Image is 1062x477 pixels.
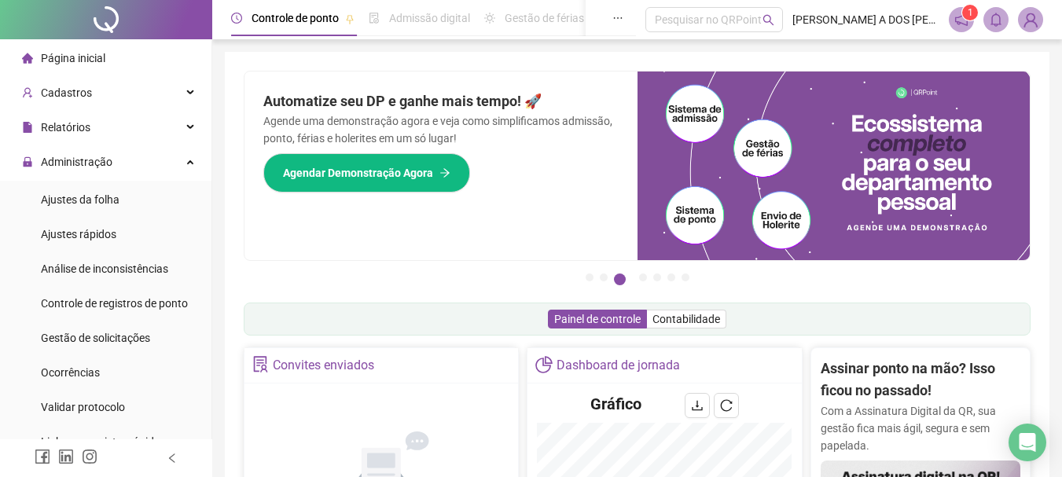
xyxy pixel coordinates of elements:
button: Agendar Demonstração Agora [263,153,470,193]
span: Administração [41,156,112,168]
span: reload [720,399,733,412]
span: Painel de controle [554,313,641,325]
div: Convites enviados [273,352,374,379]
span: Análise de inconsistências [41,262,168,275]
span: Link para registro rápido [41,435,160,448]
span: Gestão de férias [505,12,584,24]
span: bell [989,13,1003,27]
span: pie-chart [535,356,552,372]
span: sun [484,13,495,24]
span: Ocorrências [41,366,100,379]
span: user-add [22,87,33,98]
span: clock-circle [231,13,242,24]
span: Validar protocolo [41,401,125,413]
button: 5 [653,273,661,281]
div: Open Intercom Messenger [1009,424,1046,461]
span: ellipsis [612,13,623,24]
span: linkedin [58,449,74,464]
sup: 1 [962,5,978,20]
button: 1 [586,273,593,281]
p: Agende uma demonstração agora e veja como simplificamos admissão, ponto, férias e holerites em um... [263,112,619,147]
button: 6 [667,273,675,281]
button: 4 [639,273,647,281]
span: left [167,453,178,464]
div: Dashboard de jornada [557,352,680,379]
span: instagram [82,449,97,464]
span: Controle de ponto [252,12,339,24]
span: Agendar Demonstração Agora [283,164,433,182]
span: Gestão de solicitações [41,332,150,344]
button: 2 [600,273,608,281]
span: Ajustes da folha [41,193,119,206]
span: file-done [369,13,380,24]
h2: Automatize seu DP e ganhe mais tempo! 🚀 [263,90,619,112]
span: Relatórios [41,121,90,134]
span: home [22,53,33,64]
span: notification [954,13,968,27]
img: banner%2Fd57e337e-a0d3-4837-9615-f134fc33a8e6.png [638,72,1031,260]
span: [PERSON_NAME] A DOS [PERSON_NAME] DA CONSTRUÇÃO [792,11,939,28]
span: pushpin [345,14,355,24]
span: solution [252,356,269,372]
span: lock [22,156,33,167]
span: Admissão digital [389,12,470,24]
img: 76311 [1019,8,1042,31]
span: Contabilidade [652,313,720,325]
span: search [763,14,774,26]
button: 7 [682,273,689,281]
span: 1 [968,7,973,18]
span: facebook [35,449,50,464]
span: arrow-right [439,167,450,178]
h4: Gráfico [590,393,641,415]
h2: Assinar ponto na mão? Isso ficou no passado! [821,358,1020,402]
p: Com a Assinatura Digital da QR, sua gestão fica mais ágil, segura e sem papelada. [821,402,1020,454]
button: 3 [614,273,626,285]
span: file [22,122,33,133]
span: Ajustes rápidos [41,228,116,240]
span: Página inicial [41,52,105,64]
span: Controle de registros de ponto [41,297,188,310]
span: download [691,399,704,412]
span: Cadastros [41,86,92,99]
